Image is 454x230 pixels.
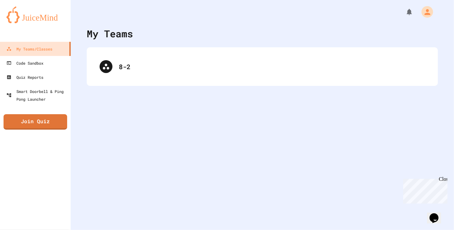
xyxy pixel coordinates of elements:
[4,114,67,130] a: Join Quiz
[6,59,43,67] div: Code Sandbox
[415,5,435,19] div: My Account
[6,73,43,81] div: Quiz Reports
[87,26,133,41] div: My Teams
[6,45,52,53] div: My Teams/Classes
[3,3,44,41] div: Chat with us now!Close
[427,204,448,224] iframe: chat widget
[394,6,415,17] div: My Notifications
[6,6,64,23] img: logo-orange.svg
[401,176,448,204] iframe: chat widget
[93,54,432,79] div: 8-2
[119,62,425,71] div: 8-2
[6,87,68,103] div: Smart Doorbell & Ping Pong Launcher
